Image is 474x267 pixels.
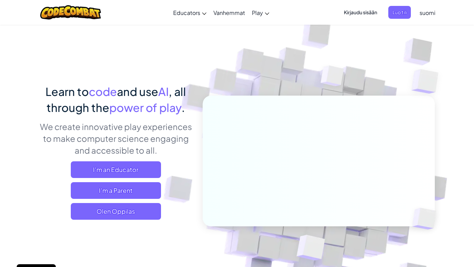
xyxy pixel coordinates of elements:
[89,84,117,98] span: code
[252,9,263,16] span: Play
[340,6,381,19] button: Kirjaudu sisään
[388,6,411,19] button: Luo tili
[210,3,248,22] a: Vanhemmat
[40,5,101,19] img: CodeCombat logo
[39,121,192,156] p: We create innovative play experiences to make computer science engaging and accessible to all.
[420,9,435,16] span: suomi
[71,182,161,199] a: I'm a Parent
[308,52,358,104] img: Overlap cubes
[71,161,161,178] a: I'm an Educator
[181,100,185,114] span: .
[173,9,200,16] span: Educators
[109,100,181,114] span: power of play
[398,52,458,111] img: Overlap cubes
[416,3,439,22] a: suomi
[71,203,161,220] button: Olen Oppilas
[158,84,169,98] span: AI
[401,193,453,244] img: Overlap cubes
[170,3,210,22] a: Educators
[248,3,273,22] a: Play
[45,84,89,98] span: Learn to
[117,84,158,98] span: and use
